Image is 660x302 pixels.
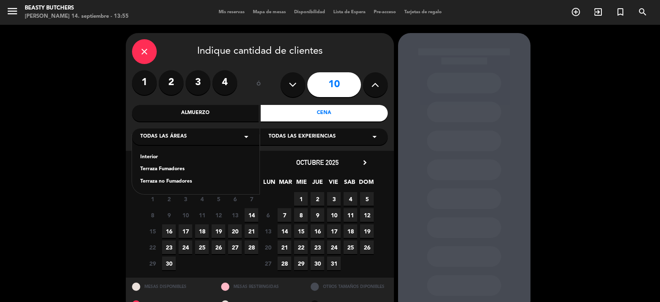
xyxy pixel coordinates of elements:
span: 31 [327,257,341,270]
span: 3 [179,192,192,206]
span: 26 [212,240,225,254]
span: LUN [262,177,276,191]
span: 20 [228,224,242,238]
span: 30 [311,257,324,270]
div: MESAS RESTRINGIDAS [215,278,304,295]
span: 16 [311,224,324,238]
span: Mapa de mesas [249,10,290,14]
label: 4 [212,70,237,95]
span: 29 [294,257,308,270]
span: 18 [195,224,209,238]
span: 10 [327,208,341,222]
span: 27 [228,240,242,254]
div: Almuerzo [132,105,259,121]
span: 14 [245,208,258,222]
span: Todas las áreas [140,133,187,141]
span: 25 [195,240,209,254]
span: Mis reservas [214,10,249,14]
span: 9 [162,208,176,222]
span: 23 [311,240,324,254]
div: Interior [140,153,251,162]
span: 27 [261,257,275,270]
span: 11 [344,208,357,222]
span: JUE [311,177,324,191]
span: 26 [360,240,374,254]
i: turned_in_not [615,7,625,17]
span: 17 [327,224,341,238]
span: 22 [146,240,159,254]
span: 15 [146,224,159,238]
span: 29 [146,257,159,270]
div: ó [245,70,272,99]
span: 17 [179,224,192,238]
span: 7 [245,192,258,206]
span: 2 [162,192,176,206]
span: 22 [294,240,308,254]
span: 4 [195,192,209,206]
i: arrow_drop_down [370,132,379,142]
span: 13 [228,208,242,222]
span: 12 [360,208,374,222]
span: 6 [228,192,242,206]
span: 21 [245,224,258,238]
label: 1 [132,70,157,95]
i: arrow_drop_down [241,132,251,142]
span: 5 [360,192,374,206]
span: DOM [359,177,372,191]
div: MESAS DISPONIBLES [126,278,215,295]
span: 24 [327,240,341,254]
span: 19 [360,224,374,238]
span: MAR [278,177,292,191]
i: add_circle_outline [571,7,581,17]
span: 1 [146,192,159,206]
span: 16 [162,224,176,238]
div: Terraza Fumadores [140,165,251,174]
span: 4 [344,192,357,206]
i: close [139,47,149,57]
span: 30 [162,257,176,270]
div: [PERSON_NAME] 14. septiembre - 13:55 [25,12,129,21]
i: menu [6,5,19,17]
span: 5 [212,192,225,206]
span: 7 [278,208,291,222]
span: 25 [344,240,357,254]
span: 14 [278,224,291,238]
span: 28 [278,257,291,270]
span: VIE [327,177,340,191]
span: Lista de Espera [329,10,370,14]
i: chevron_right [361,158,369,167]
div: Cena [261,105,388,121]
i: search [638,7,648,17]
div: Indique cantidad de clientes [132,39,388,64]
span: 8 [294,208,308,222]
span: 11 [195,208,209,222]
span: Disponibilidad [290,10,329,14]
div: Beasty Butchers [25,4,129,12]
div: Terraza no Fumadores [140,178,251,186]
span: Pre-acceso [370,10,400,14]
span: 1 [294,192,308,206]
span: 20 [261,240,275,254]
label: 3 [186,70,210,95]
span: 8 [146,208,159,222]
label: 2 [159,70,184,95]
span: 10 [179,208,192,222]
span: octubre 2025 [296,158,339,166]
span: Todas las experiencias [269,133,336,141]
span: 19 [212,224,225,238]
span: 15 [294,224,308,238]
span: 23 [162,240,176,254]
span: 3 [327,192,341,206]
span: 6 [261,208,275,222]
span: 13 [261,224,275,238]
span: 24 [179,240,192,254]
span: SAB [343,177,356,191]
span: Tarjetas de regalo [400,10,446,14]
span: 12 [212,208,225,222]
span: 18 [344,224,357,238]
span: 21 [278,240,291,254]
span: 2 [311,192,324,206]
span: 9 [311,208,324,222]
i: exit_to_app [593,7,603,17]
span: MIE [295,177,308,191]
